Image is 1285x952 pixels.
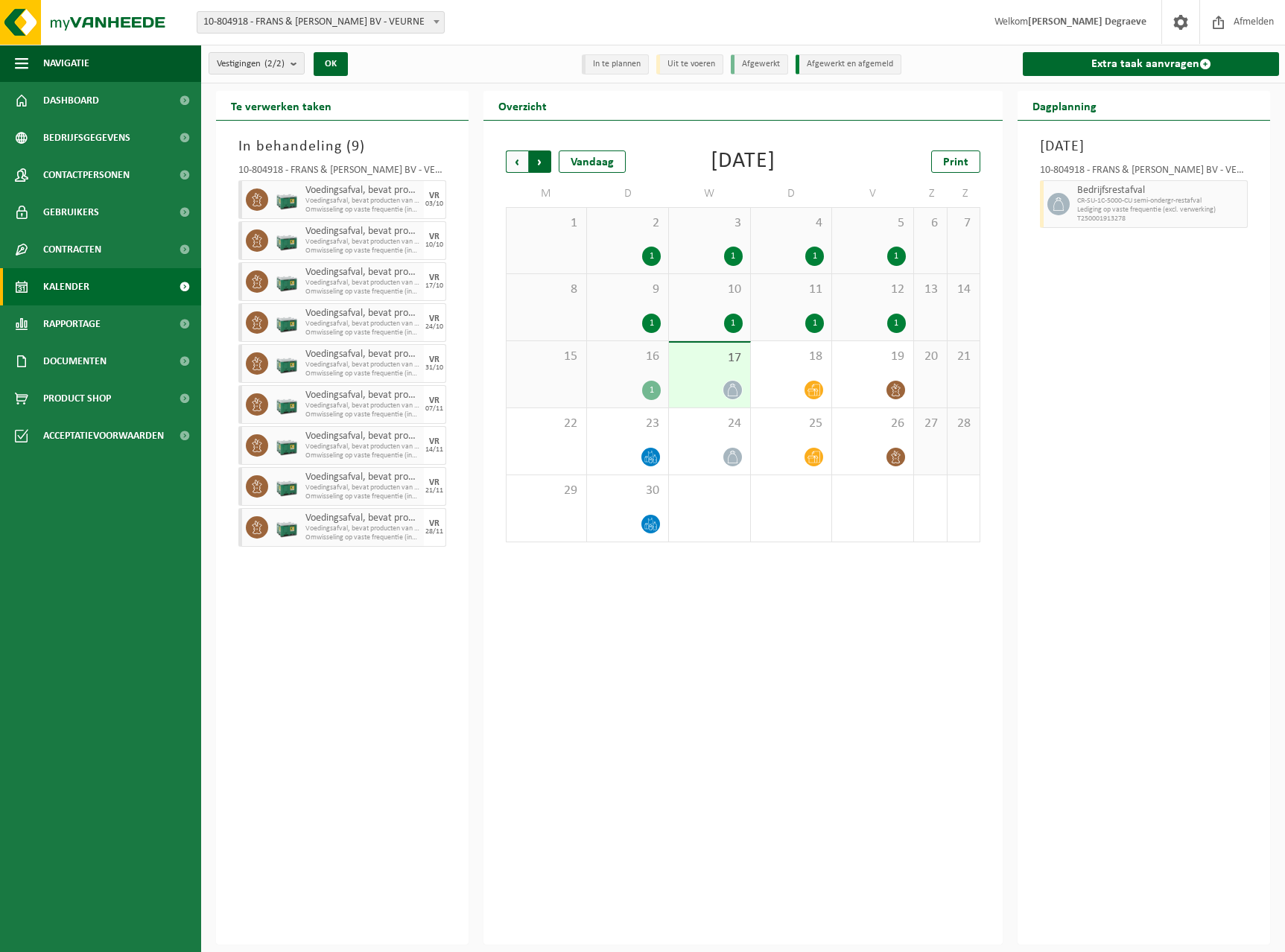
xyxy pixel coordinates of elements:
[669,180,751,207] td: W
[305,308,420,320] span: Voedingsafval, bevat producten van dierlijke oorsprong, gemengde verpakking (exclusief glas), cat...
[676,350,743,366] span: 17
[305,402,420,410] span: Voedingsafval, bevat producten van dierlijke oorsprong, geme
[276,393,298,416] img: PB-LB-0680-HPE-GN-01
[276,188,298,211] img: PB-LB-0680-HPE-GN-01
[1077,215,1243,223] span: T250001913278
[43,417,164,454] span: Acceptatievoorwaarden
[305,279,420,288] span: Voedingsafval, bevat producten van dierlijke oorsprong, geme
[514,349,580,365] span: 15
[955,215,973,232] span: 7
[429,478,440,487] div: VR
[514,215,580,232] span: 1
[805,247,824,266] div: 1
[921,416,939,432] span: 27
[796,54,901,74] li: Afgewerkt en afgemeld
[429,232,440,241] div: VR
[931,150,980,173] a: Print
[305,329,420,337] span: Omwisseling op vaste frequentie (incl. verwerking)
[305,349,420,361] span: Voedingsafval, bevat producten van dierlijke oorsprong, gemengde verpakking (exclusief glas), cat...
[305,320,420,329] span: Voedingsafval, bevat producten van dierlijke oorsprong, geme
[43,380,111,417] span: Product Shop
[840,349,906,365] span: 19
[1040,165,1248,180] div: 10-804918 - FRANS & [PERSON_NAME] BV - VEURNE
[425,446,443,454] div: 14/11
[1077,185,1243,197] span: Bedrijfsrestafval
[217,53,285,75] span: Vestigingen
[429,273,440,282] div: VR
[955,416,973,432] span: 28
[1028,16,1146,28] strong: [PERSON_NAME] Degraeve
[1018,91,1111,120] h2: Dagplanning
[594,282,661,298] span: 9
[731,54,788,74] li: Afgewerkt
[43,82,99,119] span: Dashboard
[506,180,588,207] td: M
[642,381,661,400] div: 1
[429,191,440,200] div: VR
[305,185,420,197] span: Voedingsafval, bevat producten van dierlijke oorsprong, gemengde verpakking (exclusief glas), cat...
[276,270,298,293] img: PB-LB-0680-HPE-GN-01
[43,343,107,380] span: Documenten
[751,180,833,207] td: D
[276,229,298,252] img: PB-LB-0680-HPE-GN-01
[840,416,906,432] span: 26
[594,349,661,365] span: 16
[43,156,130,194] span: Contactpersonen
[276,516,298,539] img: PB-LB-0680-HPE-GN-01
[429,437,440,446] div: VR
[197,12,444,33] span: 10-804918 - FRANS & BERTHA BV - VEURNE
[305,492,420,501] span: Omwisseling op vaste frequentie (incl. verwerking)
[425,487,443,495] div: 21/11
[582,54,649,74] li: In te plannen
[305,206,420,215] span: Omwisseling op vaste frequentie (incl. verwerking)
[1077,197,1243,206] span: CR-SU-1C-5000-CU semi-ondergr-restafval
[642,314,661,333] div: 1
[238,136,446,158] h3: In behandeling ( )
[305,472,420,483] span: Voedingsafval, bevat producten van dierlijke oorsprong, gemengde verpakking (exclusief glas), cat...
[276,434,298,457] img: PB-LB-0680-HPE-GN-01
[429,396,440,405] div: VR
[305,226,420,238] span: Voedingsafval, bevat producten van dierlijke oorsprong, gemengde verpakking (exclusief glas), cat...
[276,352,298,375] img: PB-LB-0680-HPE-GN-01
[805,314,824,333] div: 1
[238,165,446,180] div: 10-804918 - FRANS & [PERSON_NAME] BV - VEURNE
[758,215,825,232] span: 4
[314,52,348,76] button: OK
[425,200,443,208] div: 03/10
[425,364,443,372] div: 31/10
[216,91,346,120] h2: Te verwerken taken
[514,483,580,499] span: 29
[642,247,661,266] div: 1
[305,431,420,442] span: Voedingsafval, bevat producten van dierlijke oorsprong, gemengde verpakking (exclusief glas), cat...
[594,215,661,232] span: 2
[506,150,528,173] span: Vorige
[305,369,420,378] span: Omwisseling op vaste frequentie (incl. verwerking)
[955,282,973,298] span: 14
[887,314,906,333] div: 1
[305,410,420,419] span: Omwisseling op vaste frequentie (incl. verwerking)
[594,416,661,432] span: 23
[758,349,825,365] span: 18
[587,180,669,207] td: D
[305,442,420,451] span: Voedingsafval, bevat producten van dierlijke oorsprong, geme
[943,156,968,168] span: Print
[197,11,445,34] span: 10-804918 - FRANS & BERTHA BV - VEURNE
[305,197,420,206] span: Voedingsafval, bevat producten van dierlijke oorsprong, geme
[840,282,906,298] span: 12
[921,349,939,365] span: 20
[429,519,440,528] div: VR
[559,150,626,173] div: Vandaag
[921,282,939,298] span: 13
[425,323,443,331] div: 24/10
[209,52,305,74] button: Vestigingen(2/2)
[948,180,981,207] td: Z
[676,416,743,432] span: 24
[305,524,420,533] span: Voedingsafval, bevat producten van dierlijke oorsprong, geme
[514,282,580,298] span: 8
[656,54,723,74] li: Uit te voeren
[305,247,420,256] span: Omwisseling op vaste frequentie (incl. verwerking)
[352,139,360,154] span: 9
[914,180,948,207] td: Z
[43,305,101,343] span: Rapportage
[305,238,420,247] span: Voedingsafval, bevat producten van dierlijke oorsprong, geme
